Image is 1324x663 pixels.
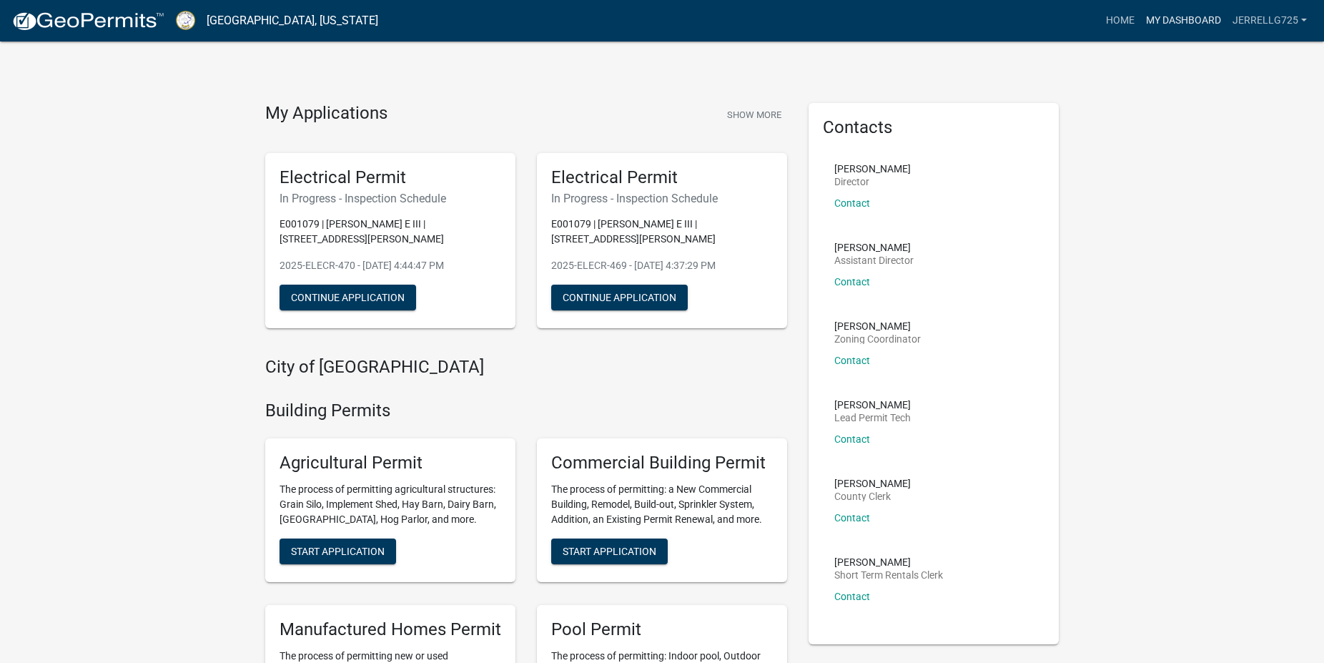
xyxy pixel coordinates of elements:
[551,258,773,273] p: 2025-ELECR-469 - [DATE] 4:37:29 PM
[551,539,668,564] button: Start Application
[834,512,870,524] a: Contact
[834,177,911,187] p: Director
[176,11,195,30] img: Putnam County, Georgia
[834,334,921,344] p: Zoning Coordinator
[834,570,943,580] p: Short Term Rentals Clerk
[291,545,385,556] span: Start Application
[834,400,911,410] p: [PERSON_NAME]
[834,433,870,445] a: Contact
[280,258,501,273] p: 2025-ELECR-470 - [DATE] 4:44:47 PM
[551,192,773,205] h6: In Progress - Inspection Schedule
[551,285,688,310] button: Continue Application
[1140,7,1227,34] a: My Dashboard
[563,545,656,556] span: Start Application
[1100,7,1140,34] a: Home
[834,242,914,252] p: [PERSON_NAME]
[834,197,870,209] a: Contact
[265,103,387,124] h4: My Applications
[551,453,773,473] h5: Commercial Building Permit
[551,619,773,640] h5: Pool Permit
[551,167,773,188] h5: Electrical Permit
[834,164,911,174] p: [PERSON_NAME]
[280,619,501,640] h5: Manufactured Homes Permit
[834,255,914,265] p: Assistant Director
[280,192,501,205] h6: In Progress - Inspection Schedule
[721,103,787,127] button: Show More
[551,217,773,247] p: E001079 | [PERSON_NAME] E III | [STREET_ADDRESS][PERSON_NAME]
[1227,7,1313,34] a: jerrellg725
[551,482,773,527] p: The process of permitting: a New Commercial Building, Remodel, Build-out, Sprinkler System, Addit...
[280,217,501,247] p: E001079 | [PERSON_NAME] E III | [STREET_ADDRESS][PERSON_NAME]
[265,401,787,421] h4: Building Permits
[834,276,870,288] a: Contact
[823,117,1044,138] h5: Contacts
[834,355,870,366] a: Contact
[834,591,870,602] a: Contact
[834,321,921,331] p: [PERSON_NAME]
[834,557,943,567] p: [PERSON_NAME]
[280,453,501,473] h5: Agricultural Permit
[280,167,501,188] h5: Electrical Permit
[280,285,416,310] button: Continue Application
[280,482,501,527] p: The process of permitting agricultural structures: Grain Silo, Implement Shed, Hay Barn, Dairy Ba...
[265,357,787,378] h4: City of [GEOGRAPHIC_DATA]
[207,9,378,33] a: [GEOGRAPHIC_DATA], [US_STATE]
[834,413,911,423] p: Lead Permit Tech
[834,478,911,488] p: [PERSON_NAME]
[834,491,911,501] p: County Clerk
[280,539,396,564] button: Start Application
